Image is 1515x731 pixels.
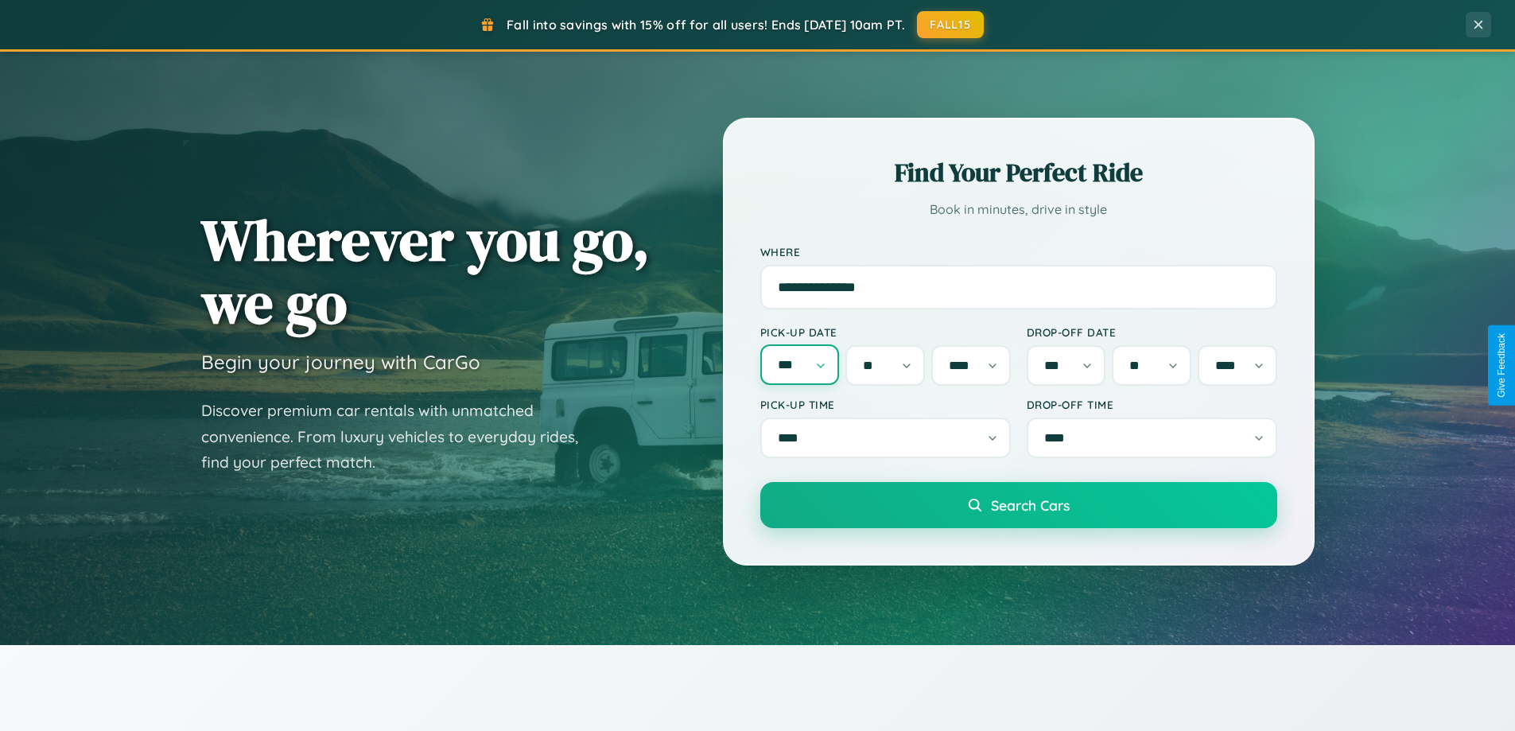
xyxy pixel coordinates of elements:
[1027,325,1277,339] label: Drop-off Date
[201,350,480,374] h3: Begin your journey with CarGo
[917,11,984,38] button: FALL15
[760,245,1277,259] label: Where
[760,155,1277,190] h2: Find Your Perfect Ride
[201,398,599,476] p: Discover premium car rentals with unmatched convenience. From luxury vehicles to everyday rides, ...
[1496,333,1507,398] div: Give Feedback
[991,496,1070,514] span: Search Cars
[760,482,1277,528] button: Search Cars
[760,398,1011,411] label: Pick-up Time
[1027,398,1277,411] label: Drop-off Time
[760,325,1011,339] label: Pick-up Date
[760,198,1277,221] p: Book in minutes, drive in style
[201,208,650,334] h1: Wherever you go, we go
[507,17,905,33] span: Fall into savings with 15% off for all users! Ends [DATE] 10am PT.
